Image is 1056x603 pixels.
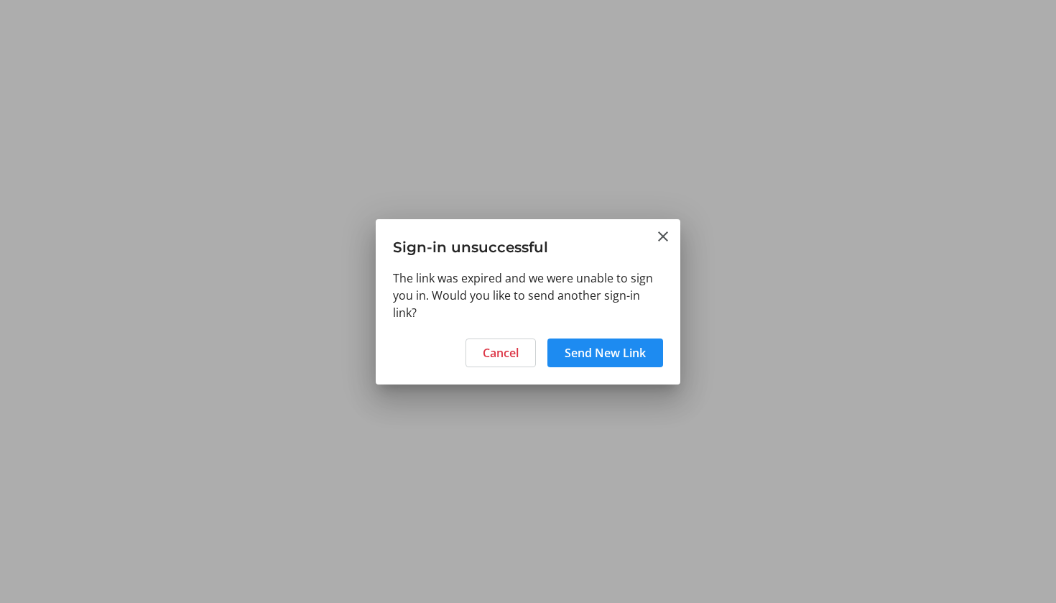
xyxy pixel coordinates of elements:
[376,219,680,269] h3: Sign-in unsuccessful
[466,339,536,367] button: Cancel
[547,339,663,367] button: Send New Link
[565,344,646,362] span: Send New Link
[483,344,519,362] span: Cancel
[654,228,672,245] button: Close
[376,270,680,330] div: The link was expired and we were unable to sign you in. Would you like to send another sign-in link?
